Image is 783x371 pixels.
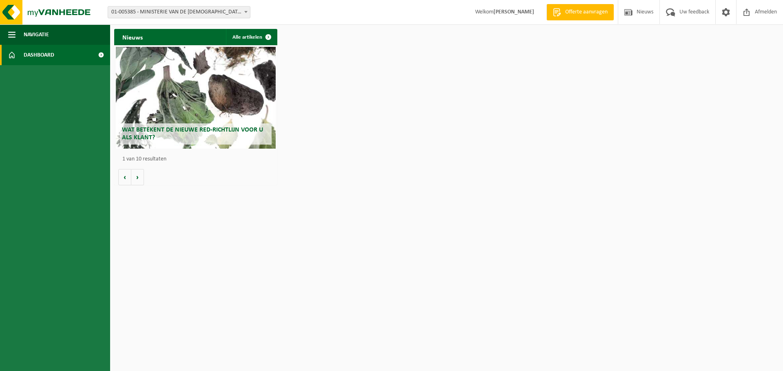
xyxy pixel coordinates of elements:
[108,6,250,18] span: 01-005385 - MINISTERIE VAN DE VLAAMSE GEMEENSCHAP - SINT-MICHIELS
[24,45,54,65] span: Dashboard
[114,29,151,45] h2: Nieuws
[226,29,276,45] a: Alle artikelen
[131,169,144,185] button: Volgende
[563,8,610,16] span: Offerte aanvragen
[122,127,263,141] span: Wat betekent de nieuwe RED-richtlijn voor u als klant?
[122,156,273,162] p: 1 van 10 resultaten
[108,7,250,18] span: 01-005385 - MINISTERIE VAN DE VLAAMSE GEMEENSCHAP - SINT-MICHIELS
[546,4,614,20] a: Offerte aanvragen
[24,24,49,45] span: Navigatie
[493,9,534,15] strong: [PERSON_NAME]
[118,169,131,185] button: Vorige
[116,47,276,149] a: Wat betekent de nieuwe RED-richtlijn voor u als klant?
